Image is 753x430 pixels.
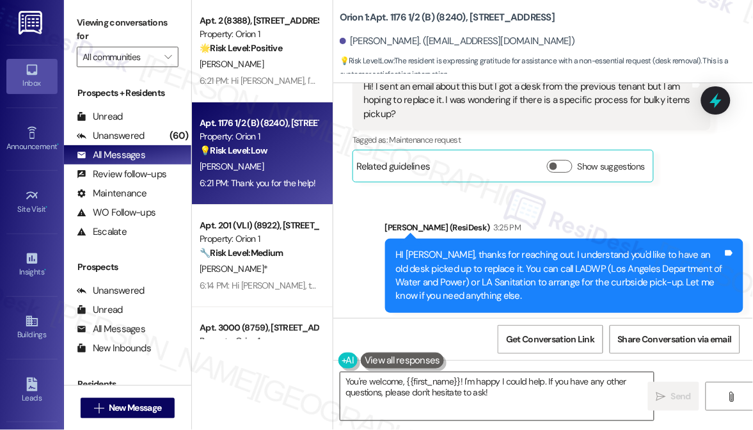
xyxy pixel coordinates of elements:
[490,221,521,234] div: 3:25 PM
[648,382,699,411] button: Send
[77,303,123,317] div: Unread
[83,47,158,67] input: All communities
[671,390,691,403] span: Send
[340,54,753,82] span: : The resident is expressing gratitude for assistance with a non-essential request (desk removal)...
[64,86,191,100] div: Prospects + Residents
[19,11,45,35] img: ResiDesk Logo
[77,13,178,47] label: Viewing conversations for
[6,374,58,408] a: Leads
[44,266,46,275] span: •
[200,161,264,172] span: [PERSON_NAME]
[200,75,686,86] div: 6:21 PM: Hi [PERSON_NAME], I'm so glad to hear the kitchen and living room lights were fixed! Let...
[81,398,175,418] button: New Message
[77,225,127,239] div: Escalate
[498,325,603,354] button: Get Conversation Link
[200,145,267,156] strong: 💡 Risk Level: Low
[340,56,393,66] strong: 💡 Risk Level: Low
[200,130,318,143] div: Property: Orion 1
[77,284,145,298] div: Unanswered
[109,401,161,415] span: New Message
[610,325,740,354] button: Share Conversation via email
[200,28,318,41] div: Property: Orion 1
[353,131,711,149] div: Tagged as:
[77,187,147,200] div: Maintenance
[422,317,477,328] span: Plumbing/water ,
[363,80,690,121] div: Hi! I sent an email about this but I got a desk from the previous tenant but I am hoping to repla...
[200,263,267,275] span: [PERSON_NAME]*
[200,58,264,70] span: [PERSON_NAME]
[46,203,48,212] span: •
[64,260,191,274] div: Prospects
[477,317,507,328] span: High risk ,
[200,116,318,130] div: Apt. 1176 1/2 (B) (8240), [STREET_ADDRESS]
[166,126,191,146] div: (60)
[200,335,318,348] div: Property: Orion 1
[77,206,155,219] div: WO Follow-ups
[64,378,191,391] div: Residents
[94,403,104,413] i: 
[506,333,594,346] span: Get Conversation Link
[200,42,282,54] strong: 🌟 Risk Level: Positive
[164,52,171,62] i: 
[578,160,645,173] label: Show suggestions
[200,321,318,335] div: Apt. 3000 (8759), [STREET_ADDRESS]
[390,134,461,145] span: Maintenance request
[340,11,555,24] b: Orion 1: Apt. 1176 1/2 (B) (8240), [STREET_ADDRESS]
[77,148,145,162] div: All Messages
[340,372,654,420] textarea: You're welcome, {{first_name}}! I'm happy I could help. If you have any other questions, please d...
[656,392,666,402] i: 
[580,317,601,328] span: Praise
[507,317,580,328] span: Maintenance request ,
[200,232,318,246] div: Property: Orion 1
[200,247,283,259] strong: 🔧 Risk Level: Medium
[77,168,166,181] div: Review follow-ups
[618,333,732,346] span: Share Conversation via email
[77,110,123,123] div: Unread
[396,248,723,303] div: HI [PERSON_NAME], thanks for reaching out. I understand you'd like to have an old desk picked up ...
[356,160,431,179] div: Related guidelines
[340,35,575,48] div: [PERSON_NAME]. ([EMAIL_ADDRESS][DOMAIN_NAME])
[385,313,743,331] div: Tagged as:
[6,248,58,282] a: Insights •
[200,14,318,28] div: Apt. 2 (8388), [STREET_ADDRESS]
[385,221,743,239] div: [PERSON_NAME] (ResiDesk)
[77,129,145,143] div: Unanswered
[6,310,58,345] a: Buildings
[200,219,318,232] div: Apt. 201 (VLI) (8922), [STREET_ADDRESS]
[77,342,151,355] div: New Inbounds
[200,177,316,189] div: 6:21 PM: Thank you for the help!
[726,392,736,402] i: 
[77,322,145,336] div: All Messages
[57,140,59,149] span: •
[6,59,58,93] a: Inbox
[6,185,58,219] a: Site Visit •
